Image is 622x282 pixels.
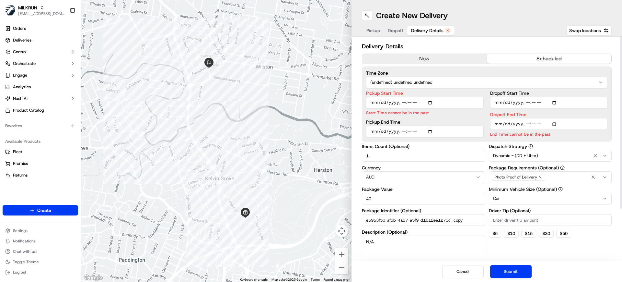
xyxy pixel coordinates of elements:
span: Analytics [13,84,31,90]
span: Swap locations [569,27,601,34]
label: Package Requirements (Optional) [489,166,612,170]
a: Deliveries [3,35,78,45]
img: MILKRUN [5,5,16,16]
button: Package Requirements (Optional) [560,166,565,170]
button: Notifications [3,237,78,246]
a: Terms (opens in new tab) [311,278,320,281]
label: Package Value [362,187,485,191]
span: Delivery Details [411,27,443,34]
button: Nash AI [3,93,78,104]
span: Control [13,49,27,55]
input: Enter number of items [362,150,485,162]
span: Returns [13,172,28,178]
span: Deliveries [13,37,31,43]
span: Orders [13,26,26,31]
input: Enter package identifier [362,214,485,226]
span: Settings [13,228,28,233]
a: Orders [3,23,78,34]
span: Promise [13,161,28,166]
label: Dropoff Start Time [490,91,608,95]
h1: Create New Delivery [376,10,448,21]
button: Control [3,47,78,57]
button: Settings [3,226,78,235]
span: Product Catalog [13,107,44,113]
a: Fleet [5,149,75,155]
textarea: N/A [362,236,485,272]
button: Toggle Theme [3,257,78,266]
button: Zoom in [335,248,348,261]
span: Map data ©2025 Google [271,278,307,281]
button: MILKRUNMILKRUN[EMAIL_ADDRESS][DOMAIN_NAME] [3,3,67,18]
p: End Time cannot be in the past [490,131,608,137]
span: Engage [13,72,27,78]
button: now [362,54,487,64]
a: Promise [5,161,75,166]
button: Fleet [3,147,78,157]
button: scheduled [487,54,612,64]
button: Log out [3,268,78,277]
span: Orchestrate [13,61,36,67]
label: Minimum Vehicle Size (Optional) [489,187,612,191]
div: Available Products [3,136,78,147]
input: Enter driver tip amount [489,214,612,226]
label: Pickup Start Time [366,91,484,95]
button: Zoom out [335,261,348,274]
a: Returns [5,172,75,178]
label: Pickup End Time [366,120,484,124]
button: $30 [539,230,554,238]
label: Items Count (Optional) [362,144,485,149]
input: Enter package value [362,193,485,204]
span: Toggle Theme [13,259,39,264]
button: Swap locations [566,25,612,36]
button: Dispatch Strategy [528,144,533,149]
span: Photo Proof of Delivery [495,175,537,180]
a: Report a map error [324,278,350,281]
button: Create [3,205,78,215]
span: Chat with us! [13,249,37,254]
button: Promise [3,158,78,169]
button: $10 [504,230,519,238]
label: Package Identifier (Optional) [362,208,485,213]
button: $15 [521,230,536,238]
button: Engage [3,70,78,80]
span: Notifications [13,239,36,244]
span: Dynamic - (DD + Uber) [493,153,538,159]
label: Currency [362,166,485,170]
span: Dropoff [388,27,403,34]
button: Keyboard shortcuts [240,277,268,282]
button: $5 [489,230,501,238]
button: Map camera controls [335,225,348,238]
a: Open this area in Google Maps (opens a new window) [83,274,104,282]
div: Favorites [3,121,78,131]
button: [EMAIL_ADDRESS][DOMAIN_NAME] [18,11,64,16]
span: Create [37,207,51,214]
button: Dynamic - (DD + Uber) [489,150,612,162]
button: MILKRUN [18,5,37,11]
span: Log out [13,270,26,275]
button: Orchestrate [3,58,78,69]
h2: Delivery Details [362,42,612,51]
button: $50 [556,230,571,238]
a: Product Catalog [3,105,78,116]
button: Minimum Vehicle Size (Optional) [558,187,563,191]
label: Dispatch Strategy [489,144,612,149]
img: Google [83,274,104,282]
button: Cancel [442,265,484,278]
span: Nash AI [13,96,28,102]
button: Returns [3,170,78,180]
label: Dropoff End Time [490,112,608,117]
a: Analytics [3,82,78,92]
label: Time Zone [366,71,607,75]
label: Driver Tip (Optional) [489,208,612,213]
button: Chat with us! [3,247,78,256]
button: Submit [490,265,532,278]
p: Start Time cannot be in the past [366,110,484,116]
label: Description (Optional) [362,230,485,234]
span: Fleet [13,149,22,155]
button: Photo Proof of Delivery [489,171,612,183]
span: Pickup [366,27,380,34]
